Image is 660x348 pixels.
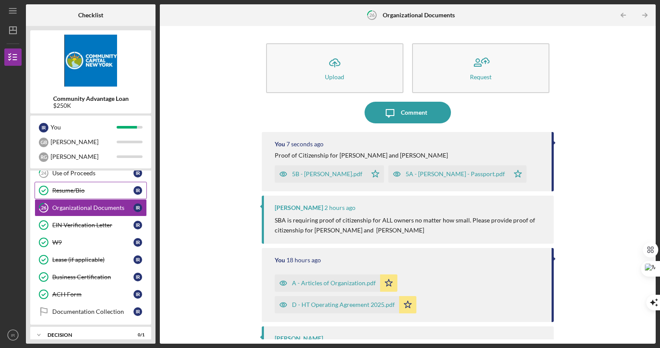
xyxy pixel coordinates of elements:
[52,222,133,229] div: EIN Verification Letter
[129,332,145,338] div: 0 / 1
[35,303,147,320] a: Documentation CollectionIR
[388,165,527,183] button: 5A - [PERSON_NAME] - Passport.pdf
[35,268,147,286] a: Business CertificationIR
[51,120,117,135] div: You
[383,12,455,19] b: Organizational Documents
[41,205,47,211] tspan: 26
[52,308,133,315] div: Documentation Collection
[292,301,395,308] div: D - HT Operating Agreement 2025.pdf
[133,169,142,177] div: I R
[292,280,376,287] div: A - Articles of Organization.pdf
[35,286,147,303] a: ACH FormIR
[35,216,147,234] a: EIN Verification LetterIR
[286,141,324,148] time: 2025-08-19 16:42
[275,216,546,235] p: SBA is requiring proof of citizenship for ALL owners no matter how small. Please provide proof of...
[275,204,323,211] div: [PERSON_NAME]
[11,333,15,338] text: IR
[133,203,142,212] div: I R
[39,123,48,132] div: I R
[30,35,151,87] img: Product logo
[275,296,416,313] button: D - HT Operating Agreement 2025.pdf
[35,164,147,182] a: 24Use of ProceedsIR
[292,171,362,177] div: 5B - [PERSON_NAME].pdf
[470,74,492,80] div: Request
[324,204,355,211] time: 2025-08-19 14:23
[52,291,133,298] div: ACH Form
[365,102,451,123] button: Comment
[266,43,403,93] button: Upload
[133,186,142,195] div: I R
[133,255,142,264] div: I R
[133,238,142,247] div: I R
[133,307,142,316] div: I R
[35,182,147,199] a: Resume/BioIR
[35,199,147,216] a: 26Organizational DocumentsIR
[286,257,321,264] time: 2025-08-18 22:50
[406,171,505,177] div: 5A - [PERSON_NAME] - Passport.pdf
[133,273,142,281] div: I R
[39,138,48,147] div: G B
[275,165,384,183] button: 5B - [PERSON_NAME].pdf
[52,239,133,246] div: W9
[52,256,133,263] div: Lease (if applicable)
[52,274,133,280] div: Business Certification
[48,332,123,338] div: Decision
[52,170,133,177] div: Use of Proceeds
[275,152,448,159] div: Proof of Citizenship for [PERSON_NAME] and [PERSON_NAME]
[4,326,22,344] button: IR
[35,251,147,268] a: Lease (if applicable)IR
[53,102,129,109] div: $250K
[325,74,344,80] div: Upload
[78,12,103,19] b: Checklist
[401,102,427,123] div: Comment
[52,187,133,194] div: Resume/Bio
[53,95,129,102] b: Community Advantage Loan
[35,234,147,251] a: W9IR
[51,149,117,164] div: [PERSON_NAME]
[369,12,375,18] tspan: 26
[52,204,133,211] div: Organizational Documents
[275,141,285,148] div: You
[133,221,142,229] div: I R
[275,335,323,342] div: [PERSON_NAME]
[275,274,397,292] button: A - Articles of Organization.pdf
[41,171,47,176] tspan: 24
[412,43,549,93] button: Request
[275,257,285,264] div: You
[51,135,117,149] div: [PERSON_NAME]
[133,290,142,299] div: I R
[39,152,48,162] div: R G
